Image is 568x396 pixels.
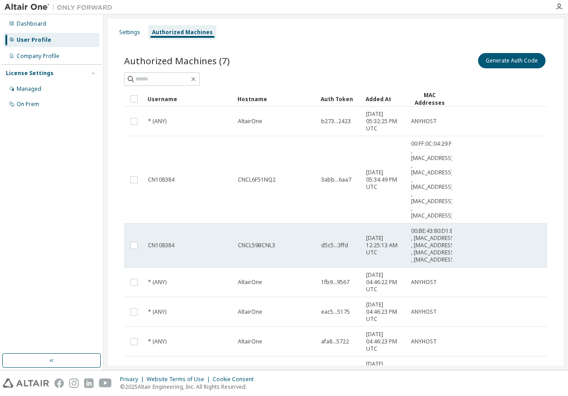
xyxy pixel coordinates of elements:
[119,29,140,36] div: Settings
[69,378,79,388] img: instagram.svg
[238,279,262,286] span: AltairOne
[148,242,174,249] span: CN108384
[366,235,403,256] span: [DATE] 12:25:13 AM UTC
[321,242,348,249] span: d5c5...3ffd
[411,338,437,345] span: ANYHOST
[3,378,49,388] img: altair_logo.svg
[148,308,166,316] span: * (ANY)
[321,92,358,106] div: Auth Token
[124,54,230,67] span: Authorized Machines (7)
[238,176,276,183] span: CNCL6F51NQ2
[17,85,41,93] div: Managed
[366,111,403,132] span: [DATE] 05:32:25 PM UTC
[120,376,147,383] div: Privacy
[237,92,313,106] div: Hostname
[6,70,54,77] div: License Settings
[366,92,403,106] div: Added At
[321,308,350,316] span: eac5...5175
[148,279,166,286] span: * (ANY)
[366,169,403,191] span: [DATE] 05:34:49 PM UTC
[17,53,59,60] div: Company Profile
[238,338,262,345] span: AltairOne
[366,271,403,293] span: [DATE] 04:46:22 PM UTC
[238,118,262,125] span: AltairOne
[84,378,94,388] img: linkedin.svg
[213,376,259,383] div: Cookie Consent
[147,376,213,383] div: Website Terms of Use
[411,279,437,286] span: ANYHOST
[54,378,64,388] img: facebook.svg
[17,20,46,27] div: Dashboard
[120,383,259,391] p: © 2025 Altair Engineering, Inc. All Rights Reserved.
[238,308,262,316] span: AltairOne
[148,338,166,345] span: * (ANY)
[148,92,230,106] div: Username
[411,118,437,125] span: ANYHOST
[148,176,174,183] span: CN108384
[17,36,51,44] div: User Profile
[321,338,349,345] span: afa8...5722
[321,176,351,183] span: 3abb...6aa7
[99,378,112,388] img: youtube.svg
[321,118,351,125] span: b273...2423
[17,101,39,108] div: On Prem
[238,242,275,249] span: CNCL59BCNL3
[148,118,166,125] span: * (ANY)
[152,29,213,36] div: Authorized Machines
[366,301,403,323] span: [DATE] 04:46:23 PM UTC
[366,360,403,382] span: [DATE] 04:46:23 PM UTC
[478,53,546,68] button: Generate Auth Code
[411,308,437,316] span: ANYHOST
[411,140,455,219] span: 00:FF:0C:04:29:F0 , [MAC_ADDRESS] , [MAC_ADDRESS] , [MAC_ADDRESS] , [MAC_ADDRESS] , [MAC_ADDRESS]
[411,227,457,263] span: 00:BE:43:80:D1:B5 , [MAC_ADDRESS] , [MAC_ADDRESS] , [MAC_ADDRESS] , [MAC_ADDRESS]
[321,279,349,286] span: 1fb9...9567
[366,331,403,352] span: [DATE] 04:46:23 PM UTC
[4,3,117,12] img: Altair One
[411,91,448,107] div: MAC Addresses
